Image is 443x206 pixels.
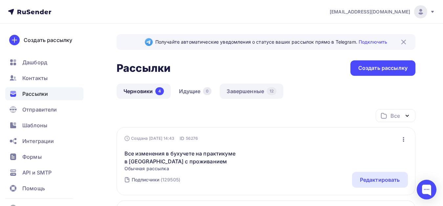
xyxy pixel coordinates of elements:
[161,176,180,183] div: (129505)
[22,74,48,82] span: Контакты
[5,72,83,85] a: Контакты
[117,62,170,75] h2: Рассылки
[267,87,277,95] div: 12
[5,56,83,69] a: Дашборд
[124,150,237,165] a: Все изменения в бухучете на практикуме в [GEOGRAPHIC_DATA] с проживанием
[358,64,408,72] div: Создать рассылку
[376,109,415,122] button: Все
[117,84,171,99] a: Черновики4
[5,103,83,116] a: Отправители
[22,121,47,129] span: Шаблоны
[22,106,57,113] span: Отправители
[24,36,72,44] div: Создать рассылку
[186,135,198,142] span: 56276
[360,176,400,184] div: Редактировать
[390,112,400,120] div: Все
[145,38,153,46] img: Telegram
[330,9,410,15] span: [EMAIL_ADDRESS][DOMAIN_NAME]
[203,87,211,95] div: 0
[22,184,45,192] span: Помощь
[330,5,435,18] a: [EMAIL_ADDRESS][DOMAIN_NAME]
[124,165,237,172] span: Обычная рассылка
[5,119,83,132] a: Шаблоны
[124,136,175,141] div: Создана [DATE] 14:43
[22,153,42,161] span: Формы
[22,137,54,145] span: Интеграции
[22,58,47,66] span: Дашборд
[172,84,218,99] a: Идущие0
[155,87,164,95] div: 4
[359,39,387,45] a: Подключить
[22,90,48,98] span: Рассылки
[180,135,184,142] span: ID
[220,84,283,99] a: Завершенные12
[5,150,83,163] a: Формы
[155,39,387,45] span: Получайте автоматические уведомления о статусе ваших рассылок прямо в Telegram.
[132,176,159,183] div: Подписчики
[22,169,52,176] span: API и SMTP
[5,87,83,100] a: Рассылки
[131,175,181,185] a: Подписчики (129505)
